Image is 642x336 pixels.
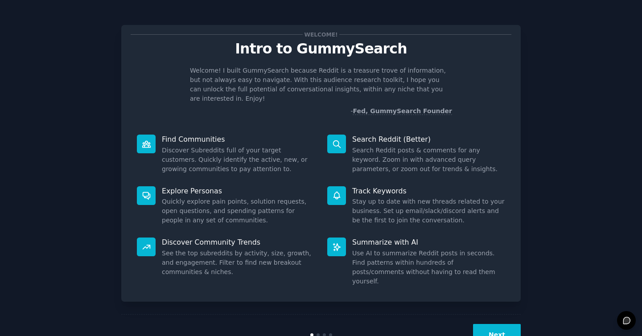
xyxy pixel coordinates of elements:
[190,66,452,103] p: Welcome! I built GummySearch because Reddit is a treasure trove of information, but not always ea...
[162,135,315,144] p: Find Communities
[352,146,505,174] dd: Search Reddit posts & comments for any keyword. Zoom in with advanced query parameters, or zoom o...
[352,238,505,247] p: Summarize with AI
[303,30,339,39] span: Welcome!
[162,197,315,225] dd: Quickly explore pain points, solution requests, open questions, and spending patterns for people ...
[131,41,511,57] p: Intro to GummySearch
[162,238,315,247] p: Discover Community Trends
[350,107,452,116] div: -
[162,146,315,174] dd: Discover Subreddits full of your target customers. Quickly identify the active, new, or growing c...
[352,135,505,144] p: Search Reddit (Better)
[352,249,505,286] dd: Use AI to summarize Reddit posts in seconds. Find patterns within hundreds of posts/comments with...
[162,249,315,277] dd: See the top subreddits by activity, size, growth, and engagement. Filter to find new breakout com...
[352,186,505,196] p: Track Keywords
[352,197,505,225] dd: Stay up to date with new threads related to your business. Set up email/slack/discord alerts and ...
[353,107,452,115] a: Fed, GummySearch Founder
[162,186,315,196] p: Explore Personas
